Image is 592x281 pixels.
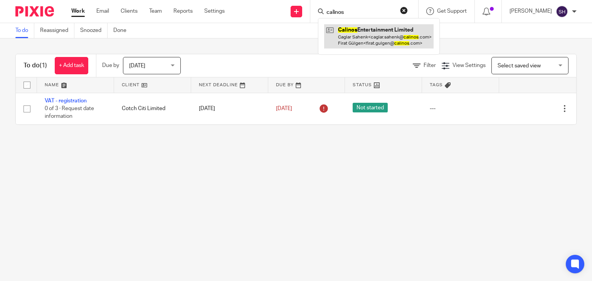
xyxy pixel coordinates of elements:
[430,105,491,112] div: ---
[15,23,34,38] a: To do
[191,93,268,124] td: [DATE]
[400,7,408,14] button: Clear
[129,63,145,69] span: [DATE]
[96,7,109,15] a: Email
[102,62,119,69] p: Due by
[149,7,162,15] a: Team
[276,106,292,111] span: [DATE]
[556,5,568,18] img: svg%3E
[113,23,132,38] a: Done
[430,83,443,87] span: Tags
[55,57,88,74] a: + Add task
[24,62,47,70] h1: To do
[424,63,436,68] span: Filter
[437,8,467,14] span: Get Support
[510,7,552,15] p: [PERSON_NAME]
[71,7,85,15] a: Work
[45,106,94,119] span: 0 of 3 · Request date information
[326,9,395,16] input: Search
[204,7,225,15] a: Settings
[498,63,541,69] span: Select saved view
[121,7,138,15] a: Clients
[45,98,87,104] a: VAT - registration
[40,23,74,38] a: Reassigned
[40,62,47,69] span: (1)
[114,93,191,124] td: Cotch Citi Limited
[353,103,388,112] span: Not started
[15,6,54,17] img: Pixie
[80,23,108,38] a: Snoozed
[452,63,486,68] span: View Settings
[173,7,193,15] a: Reports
